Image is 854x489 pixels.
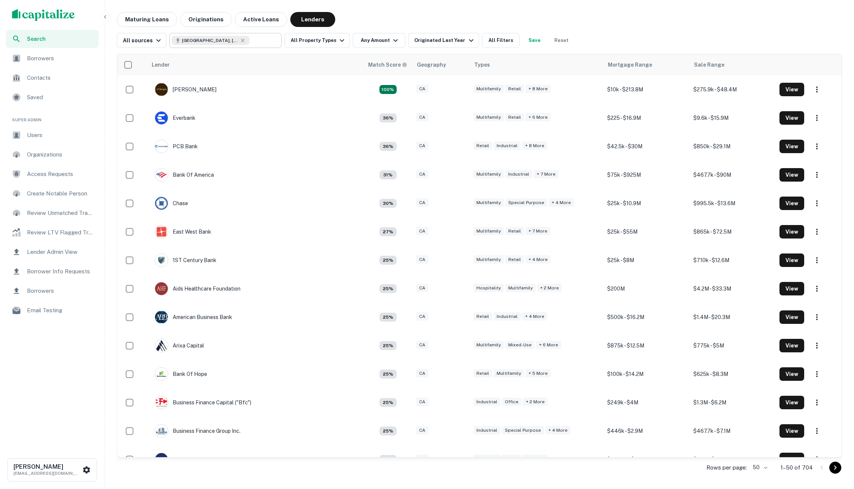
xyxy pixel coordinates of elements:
a: Borrower Info Requests [6,262,99,280]
div: Multifamily [494,369,524,378]
button: View [779,282,804,295]
img: picture [155,339,168,352]
div: All sources [123,36,163,45]
span: Review Unmatched Transactions [27,209,94,218]
div: Matching Properties: 114, hasApolloMatch: undefined [379,227,397,236]
div: CA [416,398,428,406]
td: $1.4M - $3.1M [690,445,776,474]
img: picture [155,225,168,238]
a: Organizations [6,146,99,164]
td: $225 - $16.9M [603,104,690,132]
div: Multifamily [473,85,504,93]
td: $1.4M - $20.3M [690,303,776,331]
div: CA [416,369,428,378]
img: picture [155,168,168,181]
iframe: Chat Widget [817,429,854,465]
div: Lender [152,60,170,69]
a: Borrowers [6,49,99,67]
div: Multifamily [505,284,536,292]
div: + 5 more [526,369,551,378]
div: + 8 more [526,85,551,93]
button: View [779,453,804,466]
th: Sale Range [690,54,776,75]
th: Capitalize uses an advanced AI algorithm to match your search with the best lender. The match sco... [364,54,412,75]
h6: Match Score [368,61,406,69]
div: Arixa Capital [155,339,204,352]
div: + 2 more [537,284,562,292]
div: CA [416,142,428,150]
th: Lender [147,54,364,75]
span: Borrowers [27,286,94,295]
div: Matching Properties: 29, hasApolloMatch: undefined [379,313,397,322]
div: CA [416,255,428,264]
div: Calprivate Bank [155,453,212,466]
img: picture [155,311,168,324]
div: Sale Range [694,60,724,69]
td: $500k - $16.2M [603,303,690,331]
button: View [779,140,804,153]
div: Matching Properties: 29, hasApolloMatch: undefined [379,341,397,350]
div: Access Requests [6,165,99,183]
div: + 4 more [545,426,570,435]
a: Users [6,126,99,144]
img: picture [155,140,168,153]
div: Lender Admin View [6,243,99,261]
span: Email Testing [27,306,94,315]
div: Types [474,60,490,69]
img: picture [155,425,168,437]
button: View [779,310,804,324]
div: Mixed-Use [505,341,534,349]
button: View [779,253,804,267]
div: Multifamily [473,227,504,236]
div: Matching Properties: 150, hasApolloMatch: undefined [379,142,397,151]
div: Retail [502,455,521,463]
span: Create Notable Person [27,189,94,198]
div: Mortgage Range [608,60,652,69]
h6: [PERSON_NAME] [13,464,81,470]
span: Access Requests [27,170,94,179]
a: Email Testing [6,301,99,319]
div: + 7 more [534,170,558,179]
td: $467.7k - $7.1M [690,417,776,445]
img: capitalize-logo.png [12,9,75,21]
div: Industrial [473,455,500,463]
a: Contacts [6,69,99,87]
div: Multifamily [473,170,504,179]
button: View [779,83,804,96]
div: Create Notable Person [6,185,99,203]
button: All Filters [482,33,520,48]
a: Saved [6,88,99,106]
td: $25k - $55M [603,218,690,246]
div: Multifamily [473,198,504,207]
span: Search [27,35,94,43]
button: View [779,396,804,409]
img: picture [155,112,168,124]
td: $446k - $2.9M [603,417,690,445]
div: Review Unmatched Transactions [6,204,99,222]
td: $9.6k - $15.9M [690,104,776,132]
td: $865k - $72.5M [690,218,776,246]
button: Go to next page [829,462,841,474]
div: CA [416,113,428,122]
div: Retail [505,227,524,236]
div: Industrial [473,426,500,435]
button: Active Loans [235,12,287,27]
img: picture [155,453,168,466]
td: $42.5k - $30M [603,132,690,161]
img: picture [155,254,168,267]
div: [PERSON_NAME] [155,83,216,96]
div: Retail [473,142,492,150]
div: Chase [155,197,188,210]
button: Maturing Loans [117,12,177,27]
div: Borrowers [6,282,99,300]
div: Geography [417,60,446,69]
span: [GEOGRAPHIC_DATA], [GEOGRAPHIC_DATA], [GEOGRAPHIC_DATA] [182,37,238,44]
img: picture [155,396,168,409]
span: Review LTV Flagged Transactions [27,228,94,237]
button: All sources [117,33,166,48]
button: View [779,225,804,239]
td: $249k - $4M [603,388,690,417]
